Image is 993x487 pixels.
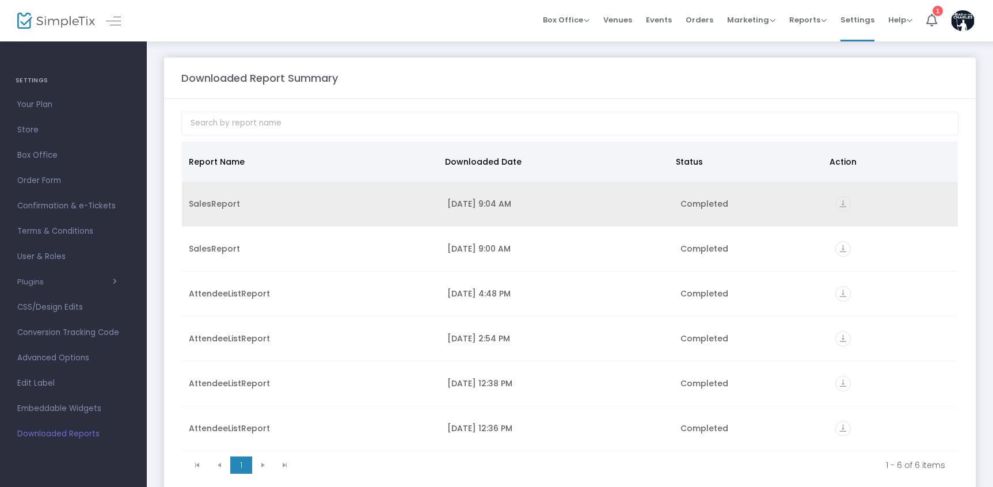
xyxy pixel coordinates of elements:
[835,196,951,212] div: https://go.SimpleTix.com/kkror
[823,142,951,182] th: Action
[835,200,851,211] a: vertical_align_bottom
[189,243,433,254] div: SalesReport
[933,6,943,16] div: 1
[888,14,912,25] span: Help
[181,70,338,86] m-panel-title: Downloaded Report Summary
[189,423,433,434] div: AttendeeListReport
[17,351,130,366] span: Advanced Options
[835,421,851,436] i: vertical_align_bottom
[17,427,130,442] span: Downloaded Reports
[680,198,822,210] div: Completed
[189,288,433,299] div: AttendeeListReport
[835,286,851,302] i: vertical_align_bottom
[835,331,951,347] div: https://go.SimpleTix.com/0ops3
[181,112,958,135] input: Search by report name
[182,142,958,451] div: Data table
[835,379,851,391] a: vertical_align_bottom
[17,97,130,112] span: Your Plan
[680,378,822,389] div: Completed
[17,277,117,287] button: Plugins
[603,5,632,35] span: Venues
[835,334,851,346] a: vertical_align_bottom
[835,331,851,347] i: vertical_align_bottom
[189,333,433,344] div: AttendeeListReport
[835,241,851,257] i: vertical_align_bottom
[17,401,130,416] span: Embeddable Widgets
[17,123,130,138] span: Store
[789,14,827,25] span: Reports
[16,69,131,92] h4: SETTINGS
[447,378,666,389] div: 8/18/2025 12:38 PM
[17,249,130,264] span: User & Roles
[680,288,822,299] div: Completed
[182,142,438,182] th: Report Name
[17,173,130,188] span: Order Form
[447,288,666,299] div: 9/10/2025 4:48 PM
[835,245,851,256] a: vertical_align_bottom
[17,325,130,340] span: Conversion Tracking Code
[835,376,951,391] div: https://go.SimpleTix.com/nsk45
[680,333,822,344] div: Completed
[835,421,951,436] div: https://go.SimpleTix.com/bvru9
[835,241,951,257] div: https://go.SimpleTix.com/dv4lf
[835,290,851,301] a: vertical_align_bottom
[686,5,713,35] span: Orders
[230,456,252,474] span: Page 1
[189,198,433,210] div: SalesReport
[304,459,945,471] kendo-pager-info: 1 - 6 of 6 items
[646,5,672,35] span: Events
[669,142,823,182] th: Status
[680,243,822,254] div: Completed
[447,243,666,254] div: 9/24/2025 9:00 AM
[543,14,589,25] span: Box Office
[680,423,822,434] div: Completed
[835,376,851,391] i: vertical_align_bottom
[447,333,666,344] div: 9/10/2025 2:54 PM
[727,14,775,25] span: Marketing
[17,199,130,214] span: Confirmation & e-Tickets
[447,423,666,434] div: 8/18/2025 12:36 PM
[835,424,851,436] a: vertical_align_bottom
[438,142,669,182] th: Downloaded Date
[447,198,666,210] div: 9/24/2025 9:04 AM
[835,286,951,302] div: https://go.SimpleTix.com/7hnwx
[835,196,851,212] i: vertical_align_bottom
[17,224,130,239] span: Terms & Conditions
[189,378,433,389] div: AttendeeListReport
[17,376,130,391] span: Edit Label
[17,300,130,315] span: CSS/Design Edits
[17,148,130,163] span: Box Office
[840,5,874,35] span: Settings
